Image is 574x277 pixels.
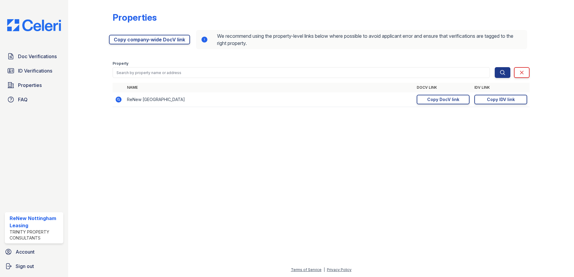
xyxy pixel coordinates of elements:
a: Privacy Policy [327,267,352,272]
span: Account [16,248,35,255]
a: Terms of Service [291,267,322,272]
a: Copy company-wide DocV link [109,35,190,44]
a: Sign out [2,260,66,272]
a: Account [2,246,66,258]
div: Copy DocV link [427,97,459,103]
a: Copy DocV link [417,95,470,104]
a: ID Verifications [5,65,63,77]
span: FAQ [18,96,28,103]
span: Sign out [16,263,34,270]
div: | [324,267,325,272]
td: ReNew [GEOGRAPHIC_DATA] [125,92,414,107]
div: Trinity Property Consultants [10,229,61,241]
label: Property [113,61,128,66]
img: CE_Logo_Blue-a8612792a0a2168367f1c8372b55b34899dd931a85d93a1a3d3e32e68fde9ad4.png [2,19,66,31]
div: Properties [113,12,157,23]
a: Copy IDV link [474,95,527,104]
div: Copy IDV link [487,97,515,103]
input: Search by property name or address [113,67,490,78]
th: Name [125,83,414,92]
div: ReNew Nottingham Leasing [10,215,61,229]
a: Doc Verifications [5,50,63,62]
span: Doc Verifications [18,53,57,60]
span: ID Verifications [18,67,52,74]
a: FAQ [5,94,63,106]
a: Properties [5,79,63,91]
span: Properties [18,82,42,89]
div: We recommend using the property-level links below where possible to avoid applicant error and ens... [196,30,527,49]
th: DocV Link [414,83,472,92]
th: IDV Link [472,83,530,92]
